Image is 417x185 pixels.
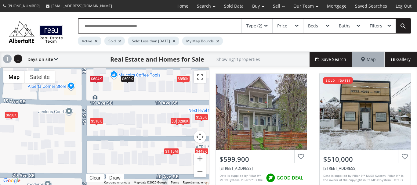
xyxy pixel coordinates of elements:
[183,181,207,184] a: Report a map error
[170,118,184,124] div: $313K
[385,52,417,67] div: Gallery
[6,20,66,44] img: Logo
[219,166,303,171] div: 1012 19 Avenue SE, Calgary, AB T2G 1M2
[323,173,405,183] div: Data is supplied by Pillar 9™ MLS® System. Pillar 9™ is the owner of the copyright in its MLS® Sy...
[171,181,179,184] a: Terms
[2,177,22,185] img: Google
[194,131,206,143] button: Map camera controls
[5,112,18,118] div: $650K
[24,52,58,67] div: Days on site
[8,3,40,9] span: [PHONE_NUMBER]
[51,3,112,9] span: [EMAIL_ADDRESS][DOMAIN_NAME]
[88,175,102,181] div: Clear
[176,76,190,82] div: $850K
[104,180,130,185] button: Keyboard shortcuts
[339,24,350,28] div: Baths
[164,148,179,155] div: $1.15M
[104,37,125,45] div: Sold
[308,24,318,28] div: Beds
[86,175,104,181] div: Click to clear.
[323,155,407,164] div: $510,000
[277,24,287,28] div: Price
[43,0,115,12] a: [EMAIL_ADDRESS][DOMAIN_NAME]
[128,37,179,45] div: Sold: Less than [DATE]
[121,76,134,82] div: $600K
[370,24,382,28] div: Filters
[176,118,190,124] div: $280K
[25,71,55,83] button: Show satellite imagery
[2,177,22,185] a: Open this area in Google Maps (opens a new window)
[134,181,167,184] span: Map data ©2025 Google
[391,56,411,62] span: Gallery
[277,175,303,181] span: GOOD DEAL
[194,153,206,165] button: Zoom in
[195,148,208,155] div: $449K
[108,175,122,181] div: Draw
[182,37,223,45] div: My Map Bounds
[219,173,263,183] div: Data is supplied by Pillar 9™ MLS® System. Pillar 9™ is the owner of the copyright in its MLS® Sy...
[195,114,208,120] div: $525K
[194,71,206,83] button: Toggle fullscreen view
[216,57,260,62] h2: Showing 11 properties
[352,52,385,67] div: Map
[90,76,103,82] div: $604K
[246,24,262,28] div: Type (2)
[361,56,376,62] span: Map
[3,71,25,83] button: Show street map
[310,52,352,67] button: Save Search
[194,165,206,177] button: Zoom out
[78,37,101,45] div: Active
[106,175,124,181] div: Click to draw.
[323,166,407,171] div: 1001 19 Avenue SE, Calgary, AB T2G 1M1
[90,118,103,124] div: $510K
[110,55,204,64] h1: Real Estate and Homes for Sale
[264,172,277,184] img: rating icon
[219,155,303,164] div: $599,900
